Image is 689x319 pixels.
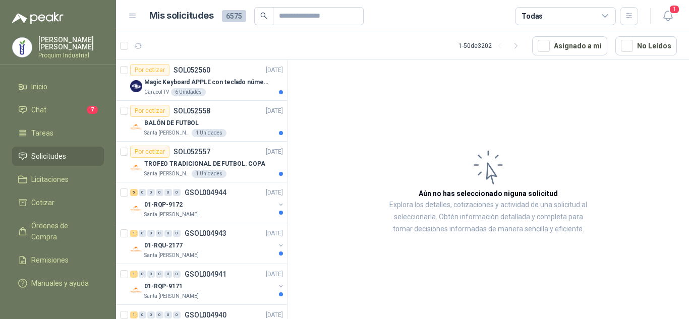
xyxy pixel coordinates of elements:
[147,230,155,237] div: 0
[171,88,206,96] div: 6 Unidades
[532,36,607,55] button: Asignado a mi
[615,36,677,55] button: No Leídos
[116,101,287,142] a: Por cotizarSOL052558[DATE] Company LogoBALÓN DE FUTBOLSanta [PERSON_NAME]1 Unidades
[185,271,226,278] p: GSOL004941
[144,292,199,300] p: Santa [PERSON_NAME]
[173,230,181,237] div: 0
[130,284,142,296] img: Company Logo
[12,193,104,212] a: Cotizar
[156,311,163,318] div: 0
[31,104,46,115] span: Chat
[174,67,210,74] p: SOL052560
[192,129,226,137] div: 1 Unidades
[266,66,283,75] p: [DATE]
[266,106,283,116] p: [DATE]
[38,36,104,50] p: [PERSON_NAME] [PERSON_NAME]
[144,159,265,169] p: TROFEO TRADICIONAL DE FUTBOL. COPA
[139,311,146,318] div: 0
[174,107,210,114] p: SOL052558
[156,271,163,278] div: 0
[130,105,169,117] div: Por cotizar
[130,311,138,318] div: 1
[31,254,69,266] span: Remisiones
[31,81,47,92] span: Inicio
[31,278,89,289] span: Manuales y ayuda
[12,250,104,270] a: Remisiones
[266,188,283,198] p: [DATE]
[12,147,104,166] a: Solicitudes
[12,170,104,189] a: Licitaciones
[260,12,267,19] span: search
[38,52,104,58] p: Proquim Industrial
[147,311,155,318] div: 0
[144,88,169,96] p: Caracol TV
[144,129,190,137] p: Santa [PERSON_NAME]
[164,189,172,196] div: 0
[185,311,226,318] p: GSOL004940
[458,38,524,54] div: 1 - 50 de 3202
[266,229,283,238] p: [DATE]
[144,251,199,260] p: Santa [PERSON_NAME]
[130,227,285,260] a: 1 0 0 0 0 0 GSOL004943[DATE] Company Logo01-RQU-2177Santa [PERSON_NAME]
[192,170,226,178] div: 1 Unidades
[139,230,146,237] div: 0
[144,211,199,219] p: Santa [PERSON_NAME]
[147,189,155,196] div: 0
[31,220,94,242] span: Órdenes de Compra
[419,188,558,199] h3: Aún no has seleccionado niguna solicitud
[174,148,210,155] p: SOL052557
[144,282,183,291] p: 01-RQP-9171
[144,118,199,128] p: BALÓN DE FUTBOL
[130,271,138,278] div: 1
[12,274,104,293] a: Manuales y ayuda
[164,271,172,278] div: 0
[185,189,226,196] p: GSOL004944
[173,311,181,318] div: 0
[149,9,214,23] h1: Mis solicitudes
[222,10,246,22] span: 6575
[130,189,138,196] div: 5
[144,170,190,178] p: Santa [PERSON_NAME]
[87,106,98,114] span: 7
[12,12,64,24] img: Logo peakr
[130,203,142,215] img: Company Logo
[144,78,270,87] p: Magic Keyboard APPLE con teclado númerico en Español Plateado
[164,230,172,237] div: 0
[144,200,183,210] p: 01-RQP-9172
[144,241,183,250] p: 01-RQU-2177
[156,230,163,237] div: 0
[173,271,181,278] div: 0
[12,123,104,143] a: Tareas
[147,271,155,278] div: 0
[12,77,104,96] a: Inicio
[266,147,283,157] p: [DATE]
[130,230,138,237] div: 1
[173,189,181,196] div: 0
[388,199,588,235] p: Explora los detalles, cotizaciones y actividad de una solicitud al seleccionarla. Obtén informaci...
[659,7,677,25] button: 1
[139,271,146,278] div: 0
[130,268,285,300] a: 1 0 0 0 0 0 GSOL004941[DATE] Company Logo01-RQP-9171Santa [PERSON_NAME]
[266,270,283,279] p: [DATE]
[116,60,287,101] a: Por cotizarSOL052560[DATE] Company LogoMagic Keyboard APPLE con teclado númerico en Español Plate...
[130,80,142,92] img: Company Logo
[522,11,543,22] div: Todas
[130,146,169,158] div: Por cotizar
[130,243,142,256] img: Company Logo
[164,311,172,318] div: 0
[130,64,169,76] div: Por cotizar
[12,216,104,246] a: Órdenes de Compra
[31,151,66,162] span: Solicitudes
[13,38,32,57] img: Company Logo
[185,230,226,237] p: GSOL004943
[31,127,53,139] span: Tareas
[116,142,287,182] a: Por cotizarSOL052557[DATE] Company LogoTROFEO TRADICIONAL DE FUTBOL. COPASanta [PERSON_NAME]1 Uni...
[130,186,285,219] a: 5 0 0 0 0 0 GSOL004944[DATE] Company Logo01-RQP-9172Santa [PERSON_NAME]
[31,197,54,208] span: Cotizar
[31,174,69,185] span: Licitaciones
[139,189,146,196] div: 0
[156,189,163,196] div: 0
[12,100,104,119] a: Chat7
[130,121,142,133] img: Company Logo
[669,5,680,14] span: 1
